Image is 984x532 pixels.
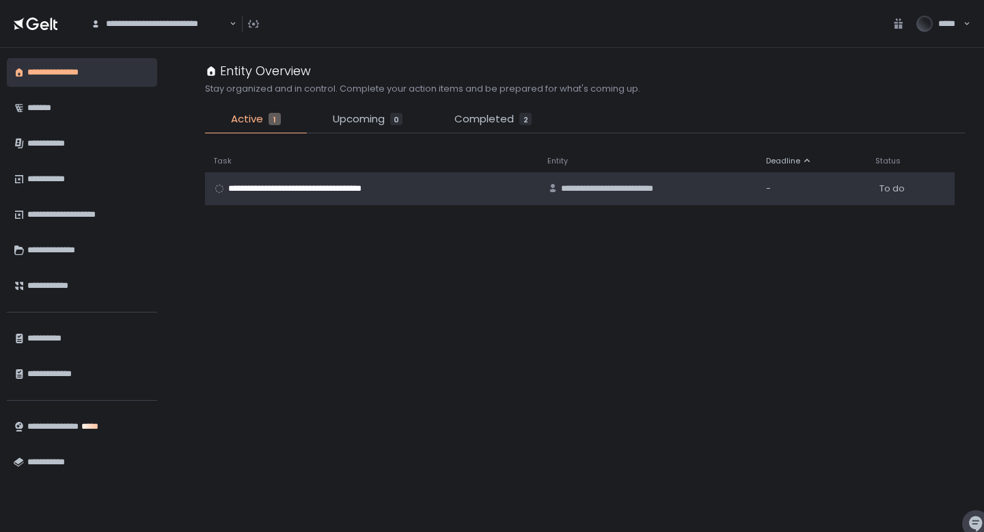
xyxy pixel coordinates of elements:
[766,183,771,195] span: -
[269,113,281,125] div: 1
[454,111,514,127] span: Completed
[875,156,901,166] span: Status
[231,111,263,127] span: Active
[333,111,385,127] span: Upcoming
[879,183,905,195] span: To do
[766,156,800,166] span: Deadline
[205,62,311,80] div: Entity Overview
[390,113,402,125] div: 0
[82,10,236,38] div: Search for option
[519,113,532,125] div: 2
[213,156,232,166] span: Task
[205,83,640,95] h2: Stay organized and in control. Complete your action items and be prepared for what's coming up.
[547,156,568,166] span: Entity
